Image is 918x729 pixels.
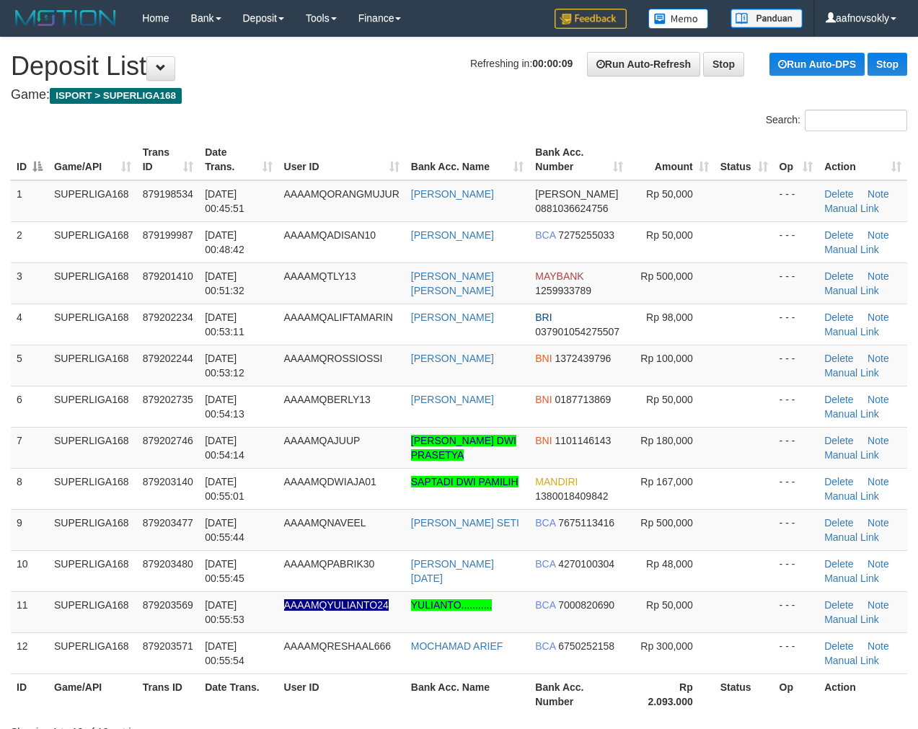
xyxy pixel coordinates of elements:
[529,139,629,180] th: Bank Acc. Number: activate to sort column ascending
[284,312,393,323] span: AAAAMQALIFTAMARIN
[868,599,889,611] a: Note
[535,599,555,611] span: BCA
[535,517,555,529] span: BCA
[766,110,907,131] label: Search:
[824,476,853,487] a: Delete
[868,394,889,405] a: Note
[11,304,48,345] td: 4
[205,435,244,461] span: [DATE] 00:54:14
[137,673,200,715] th: Trans ID
[48,262,137,304] td: SUPERLIGA168
[411,270,494,296] a: [PERSON_NAME] [PERSON_NAME]
[640,517,692,529] span: Rp 500,000
[411,353,494,364] a: [PERSON_NAME]
[205,599,244,625] span: [DATE] 00:55:53
[555,394,612,405] span: Copy 0187713869 to clipboard
[405,673,530,715] th: Bank Acc. Name
[411,599,493,611] a: YULIANTO...........
[11,52,907,81] h1: Deposit List
[143,435,193,446] span: 879202746
[774,550,819,591] td: - - -
[824,285,879,296] a: Manual Link
[405,139,530,180] th: Bank Acc. Name: activate to sort column ascending
[535,203,608,214] span: Copy 0881036624756 to clipboard
[284,188,400,200] span: AAAAMQORANGMUJUR
[48,509,137,550] td: SUPERLIGA168
[411,558,494,584] a: [PERSON_NAME][DATE]
[555,9,627,29] img: Feedback.jpg
[824,517,853,529] a: Delete
[774,632,819,673] td: - - -
[411,394,494,405] a: [PERSON_NAME]
[587,52,700,76] a: Run Auto-Refresh
[629,139,715,180] th: Amount: activate to sort column ascending
[774,386,819,427] td: - - -
[48,468,137,509] td: SUPERLIGA168
[558,229,614,241] span: Copy 7275255033 to clipboard
[640,353,692,364] span: Rp 100,000
[715,139,774,180] th: Status: activate to sort column ascending
[529,673,629,715] th: Bank Acc. Number
[205,353,244,379] span: [DATE] 00:53:12
[137,139,200,180] th: Trans ID: activate to sort column ascending
[824,614,879,625] a: Manual Link
[284,394,371,405] span: AAAAMQBERLY13
[143,229,193,241] span: 879199987
[824,490,879,502] a: Manual Link
[199,673,278,715] th: Date Trans.
[774,180,819,222] td: - - -
[48,345,137,386] td: SUPERLIGA168
[868,188,889,200] a: Note
[11,427,48,468] td: 7
[824,353,853,364] a: Delete
[48,591,137,632] td: SUPERLIGA168
[535,476,578,487] span: MANDIRI
[703,52,744,76] a: Stop
[818,673,907,715] th: Action
[824,312,853,323] a: Delete
[824,367,879,379] a: Manual Link
[715,673,774,715] th: Status
[11,386,48,427] td: 6
[774,468,819,509] td: - - -
[11,591,48,632] td: 11
[143,558,193,570] span: 879203480
[774,139,819,180] th: Op: activate to sort column ascending
[824,229,853,241] a: Delete
[11,345,48,386] td: 5
[868,312,889,323] a: Note
[824,394,853,405] a: Delete
[824,640,853,652] a: Delete
[774,221,819,262] td: - - -
[769,53,865,76] a: Run Auto-DPS
[640,270,692,282] span: Rp 500,000
[143,353,193,364] span: 879202244
[646,599,693,611] span: Rp 50,000
[48,673,137,715] th: Game/API
[48,221,137,262] td: SUPERLIGA168
[205,558,244,584] span: [DATE] 00:55:45
[284,558,375,570] span: AAAAMQPABRIK30
[143,188,193,200] span: 879198534
[535,640,555,652] span: BCA
[646,558,693,570] span: Rp 48,000
[143,640,193,652] span: 879203571
[48,632,137,673] td: SUPERLIGA168
[774,673,819,715] th: Op
[868,270,889,282] a: Note
[411,229,494,241] a: [PERSON_NAME]
[774,345,819,386] td: - - -
[535,435,552,446] span: BNI
[535,270,583,282] span: MAYBANK
[824,188,853,200] a: Delete
[11,139,48,180] th: ID: activate to sort column descending
[805,110,907,131] input: Search:
[284,229,376,241] span: AAAAMQADISAN10
[284,599,389,611] span: Nama rekening ada tanda titik/strip, harap diedit
[11,7,120,29] img: MOTION_logo.png
[731,9,803,28] img: panduan.png
[11,550,48,591] td: 10
[48,386,137,427] td: SUPERLIGA168
[555,353,612,364] span: Copy 1372439796 to clipboard
[824,244,879,255] a: Manual Link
